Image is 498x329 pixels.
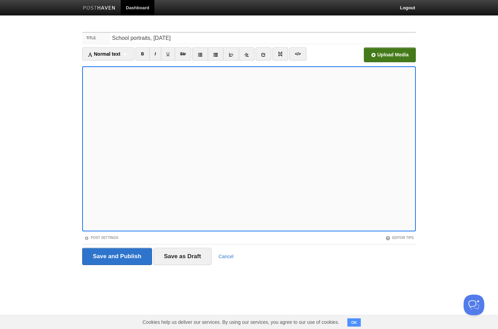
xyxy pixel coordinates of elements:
[180,52,186,56] del: Str
[136,47,150,61] a: B
[88,51,120,57] span: Normal text
[136,315,346,329] span: Cookies help us deliver our services. By using our services, you agree to our use of cookies.
[153,248,212,265] input: Save as Draft
[161,47,175,61] a: U
[82,33,110,44] label: Title
[175,47,192,61] a: Str
[218,254,234,259] a: Cancel
[149,47,161,61] a: I
[386,236,414,240] a: Editor Tips
[347,318,361,327] button: OK
[82,248,152,265] input: Save and Publish
[278,52,283,56] img: pagebreak-icon.png
[464,295,484,315] iframe: Help Scout Beacon - Open
[83,6,116,11] img: Posthaven-bar
[289,47,306,61] a: </>
[84,236,118,240] a: Post Settings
